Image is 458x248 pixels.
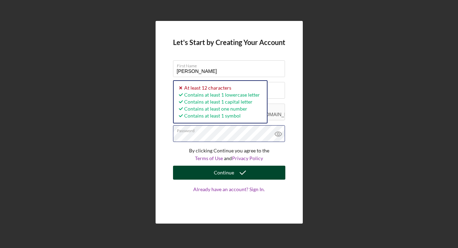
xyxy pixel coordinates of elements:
label: Password [177,126,285,133]
label: First Name [177,61,285,68]
div: Contains at least 1 capital letter [177,98,260,105]
p: By clicking Continue you agree to the and [173,147,285,163]
div: Contains at least one number [177,105,260,112]
a: Terms of Use [195,155,223,161]
div: At least 12 characters [177,84,260,91]
div: Contains at least 1 symbol [177,112,260,119]
button: Continue [173,166,285,180]
a: Already have an account? Sign In. [173,187,285,206]
h4: Let's Start by Creating Your Account [173,38,285,46]
a: Privacy Policy [232,155,263,161]
div: Contains at least 1 lowercase letter [177,91,260,98]
div: Continue [214,166,234,180]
